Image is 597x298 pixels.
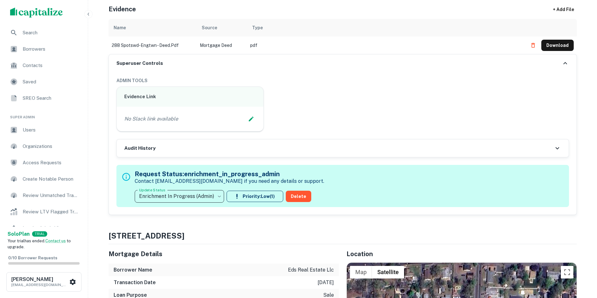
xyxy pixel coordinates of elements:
span: Organizations [23,143,79,150]
a: Review LTV Flagged Transactions [5,204,83,219]
h5: Mortgage Details [109,249,339,259]
strong: Solo Plan [8,231,30,237]
h6: Evidence Link [124,93,256,100]
p: No Slack link available [124,115,178,123]
span: Review LTV Flagged Transactions [23,208,79,216]
div: Enrichment In Progress (Admin) [135,188,224,205]
h5: Evidence [109,4,136,14]
button: Edit Slack Link [246,114,256,124]
span: Users [23,126,79,134]
button: Priority:Low(1) [227,191,283,202]
a: Saved [5,74,83,89]
span: 0 / 10 Borrower Requests [8,256,57,260]
button: Delete [286,191,311,202]
p: [DATE] [318,279,334,286]
button: Toggle fullscreen view [561,266,573,278]
iframe: Chat Widget [566,248,597,278]
a: Review Unmatched Transactions [5,188,83,203]
a: Contacts [5,58,83,73]
th: Name [109,19,197,37]
div: Type [252,24,263,31]
a: Search [5,25,83,40]
span: Lender Admin View [23,224,79,232]
a: SREO Search [5,91,83,106]
a: Organizations [5,139,83,154]
button: [PERSON_NAME][EMAIL_ADDRESS][DOMAIN_NAME] [6,272,82,292]
h5: Location [346,249,577,259]
h6: ADMIN TOOLS [116,77,569,84]
div: TRIAL [32,231,47,237]
span: Review Unmatched Transactions [23,192,79,199]
td: pdf [247,37,524,54]
button: Download [541,40,574,51]
h6: Audit History [124,145,155,152]
a: Access Requests [5,155,83,170]
button: Delete file [527,40,539,50]
span: Access Requests [23,159,79,166]
div: scrollable content [109,19,577,54]
a: Contact us [45,239,66,243]
a: Borrowers [5,42,83,57]
p: eds real estate llc [288,266,334,274]
a: SoloPlan [8,230,30,238]
a: Lender Admin View [5,221,83,236]
th: Type [247,19,524,37]
div: Source [202,24,217,31]
span: Contacts [23,62,79,69]
h6: [PERSON_NAME] [11,277,68,282]
td: Mortgage Deed [197,37,247,54]
p: Contact [EMAIL_ADDRESS][DOMAIN_NAME] if you need any details or support. [135,177,324,185]
button: Show street map [350,266,372,278]
span: Create Notable Person [23,175,79,183]
span: Borrowers [23,45,79,53]
p: [EMAIL_ADDRESS][DOMAIN_NAME] [11,282,68,288]
td: 288 spotswd-engtwn - deed.pdf [109,37,197,54]
h5: Request Status: enrichment_in_progress_admin [135,169,324,179]
button: Show satellite imagery [372,266,404,278]
h6: Superuser Controls [116,60,163,67]
span: Your trial has ended. to upgrade. [8,239,71,250]
div: + Add File [542,4,586,15]
h6: Transaction Date [114,279,156,286]
li: Super Admin [5,107,83,122]
img: capitalize-logo.png [10,8,63,18]
label: Update Status [139,187,165,193]
h4: [STREET_ADDRESS] [109,230,577,241]
div: Name [114,24,126,31]
a: Users [5,122,83,138]
th: Source [197,19,247,37]
span: SREO Search [23,94,79,102]
span: Saved [23,78,79,86]
h6: Borrower Name [114,266,152,274]
span: Search [23,29,79,37]
a: Create Notable Person [5,171,83,187]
